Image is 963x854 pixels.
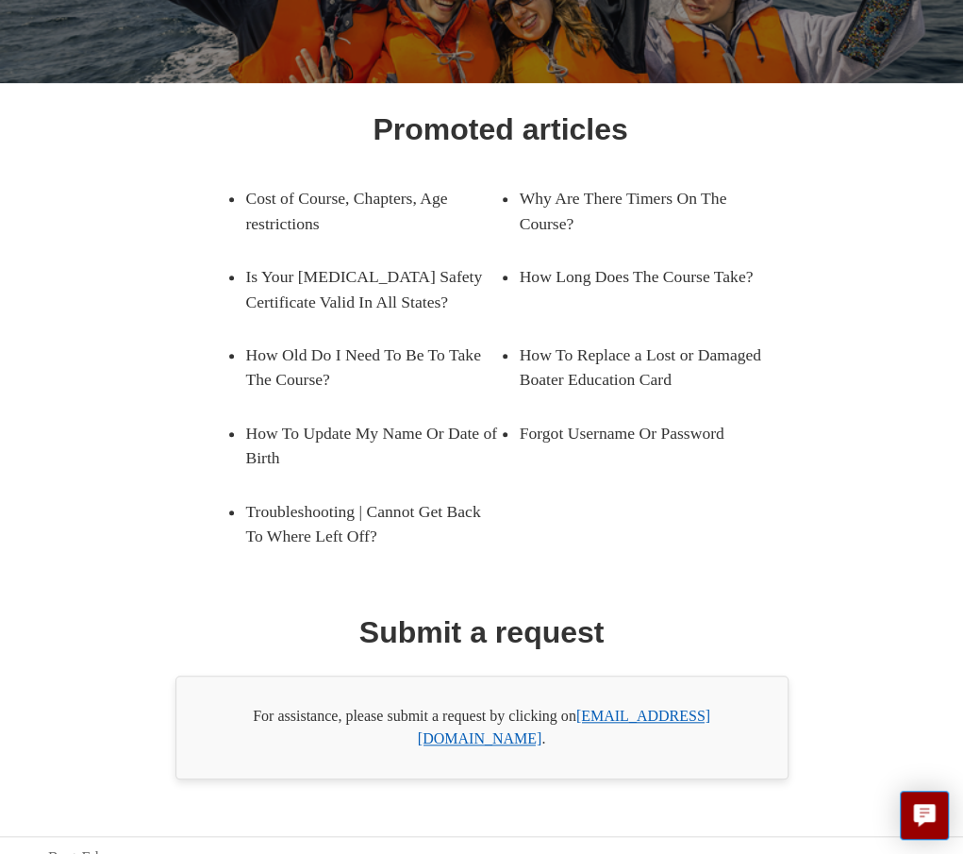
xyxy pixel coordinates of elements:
[245,407,500,485] a: How To Update My Name Or Date of Birth
[519,328,773,407] a: How To Replace a Lost or Damaged Boater Education Card
[245,172,500,250] a: Cost of Course, Chapters, Age restrictions
[373,107,627,152] h1: Promoted articles
[519,172,773,250] a: Why Are There Timers On The Course?
[359,610,605,655] h1: Submit a request
[418,708,710,746] a: [EMAIL_ADDRESS][DOMAIN_NAME]
[900,791,949,840] button: Live chat
[175,676,789,779] div: For assistance, please submit a request by clicking on .
[245,485,500,563] a: Troubleshooting | Cannot Get Back To Where Left Off?
[519,250,773,303] a: How Long Does The Course Take?
[245,328,500,407] a: How Old Do I Need To Be To Take The Course?
[519,407,773,460] a: Forgot Username Or Password
[245,250,500,328] a: Is Your [MEDICAL_DATA] Safety Certificate Valid In All States?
